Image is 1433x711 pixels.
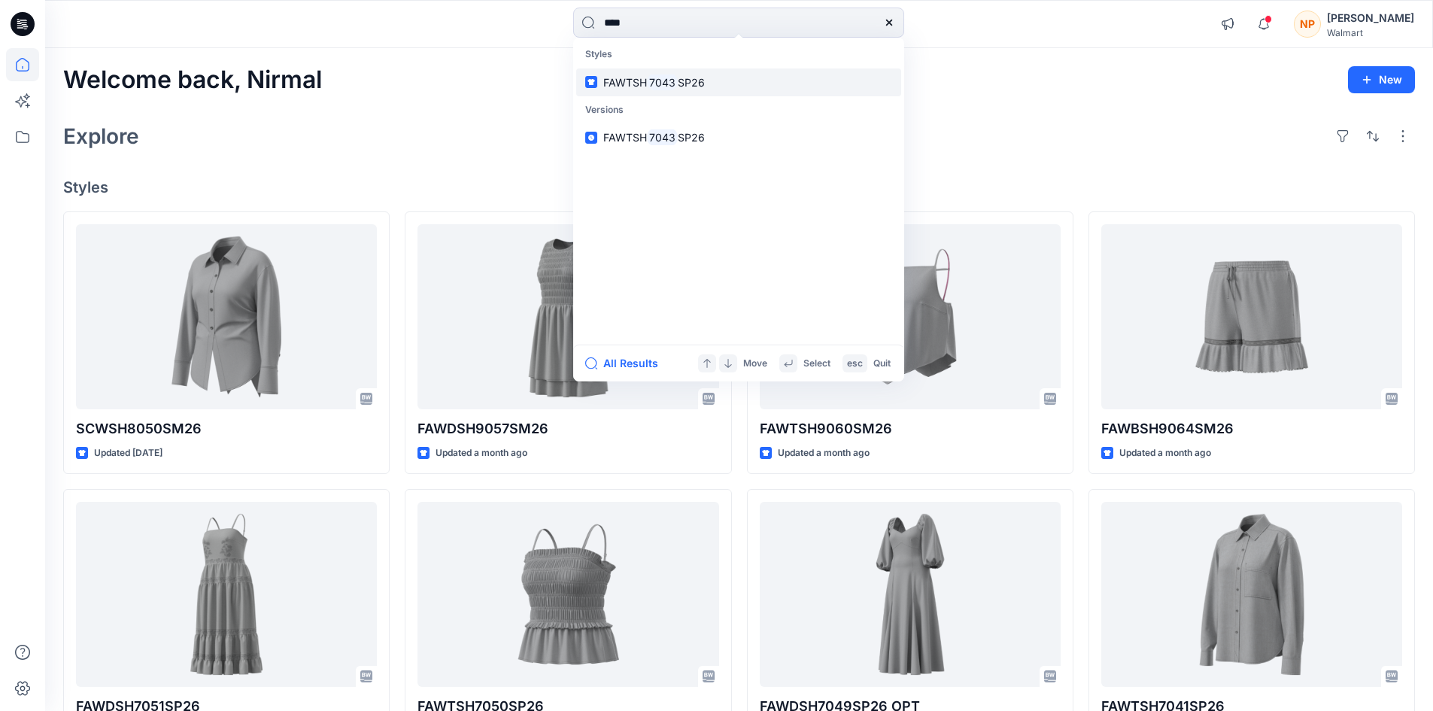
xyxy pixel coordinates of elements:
[760,502,1061,688] a: FAWDSH7049SP26 OPT
[576,68,901,96] a: FAWTSH7043SP26
[1294,11,1321,38] div: NP
[576,41,901,68] p: Styles
[1327,27,1414,38] div: Walmart
[417,224,718,410] a: FAWDSH9057SM26
[803,356,830,372] p: Select
[576,123,901,151] a: FAWTSH7043SP26
[76,502,377,688] a: FAWDSH7051SP26
[1348,66,1415,93] button: New
[576,96,901,124] p: Versions
[678,76,705,89] span: SP26
[647,74,678,91] mark: 7043
[778,445,870,461] p: Updated a month ago
[76,224,377,410] a: SCWSH8050SM26
[873,356,891,372] p: Quit
[76,418,377,439] p: SCWSH8050SM26
[1327,9,1414,27] div: [PERSON_NAME]
[1101,502,1402,688] a: FAWTSH7041SP26
[1101,418,1402,439] p: FAWBSH9064SM26
[603,131,647,144] span: FAWTSH
[760,418,1061,439] p: FAWTSH9060SM26
[436,445,527,461] p: Updated a month ago
[743,356,767,372] p: Move
[760,224,1061,410] a: FAWTSH9060SM26
[847,356,863,372] p: esc
[1101,224,1402,410] a: FAWBSH9064SM26
[585,354,668,372] button: All Results
[417,502,718,688] a: FAWTSH7050SP26
[63,66,322,94] h2: Welcome back, Nirmal
[63,178,1415,196] h4: Styles
[1119,445,1211,461] p: Updated a month ago
[678,131,705,144] span: SP26
[647,129,678,146] mark: 7043
[417,418,718,439] p: FAWDSH9057SM26
[603,76,647,89] span: FAWTSH
[94,445,162,461] p: Updated [DATE]
[63,124,139,148] h2: Explore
